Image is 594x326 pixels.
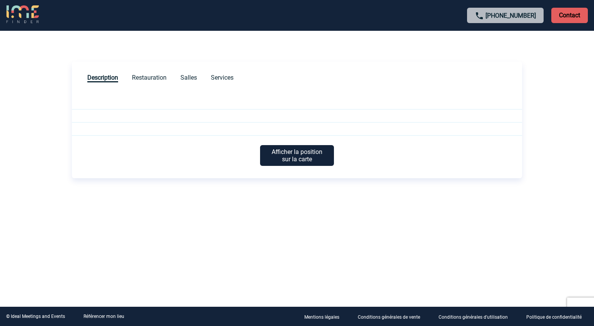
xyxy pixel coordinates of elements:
[352,313,432,320] a: Conditions générales de vente
[304,314,339,320] p: Mentions légales
[486,12,536,19] a: [PHONE_NUMBER]
[180,74,197,81] span: Salles
[358,314,420,320] p: Conditions générales de vente
[551,8,588,23] p: Contact
[432,313,520,320] a: Conditions générales d'utilisation
[87,74,118,82] span: Description
[520,313,594,320] a: Politique de confidentialité
[526,314,582,320] p: Politique de confidentialité
[132,74,167,81] span: Restauration
[83,314,124,319] a: Référencer mon lieu
[439,314,508,320] p: Conditions générales d'utilisation
[6,314,65,319] div: © Ideal Meetings and Events
[260,145,334,166] p: Afficher la position sur la carte
[475,11,484,20] img: call-24-px.png
[298,313,352,320] a: Mentions légales
[211,74,234,81] span: Services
